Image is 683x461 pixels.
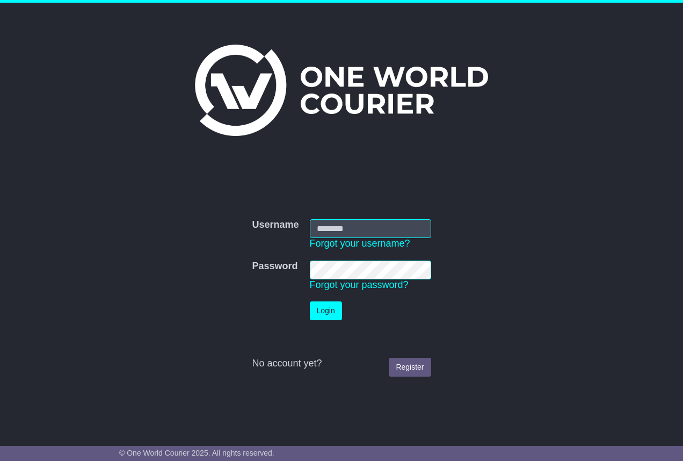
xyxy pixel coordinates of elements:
label: Password [252,261,297,272]
span: © One World Courier 2025. All rights reserved. [119,449,274,457]
button: Login [310,301,342,320]
label: Username [252,219,299,231]
img: One World [195,45,488,136]
a: Forgot your username? [310,238,410,249]
a: Register [389,358,431,377]
a: Forgot your password? [310,279,409,290]
div: No account yet? [252,358,431,370]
